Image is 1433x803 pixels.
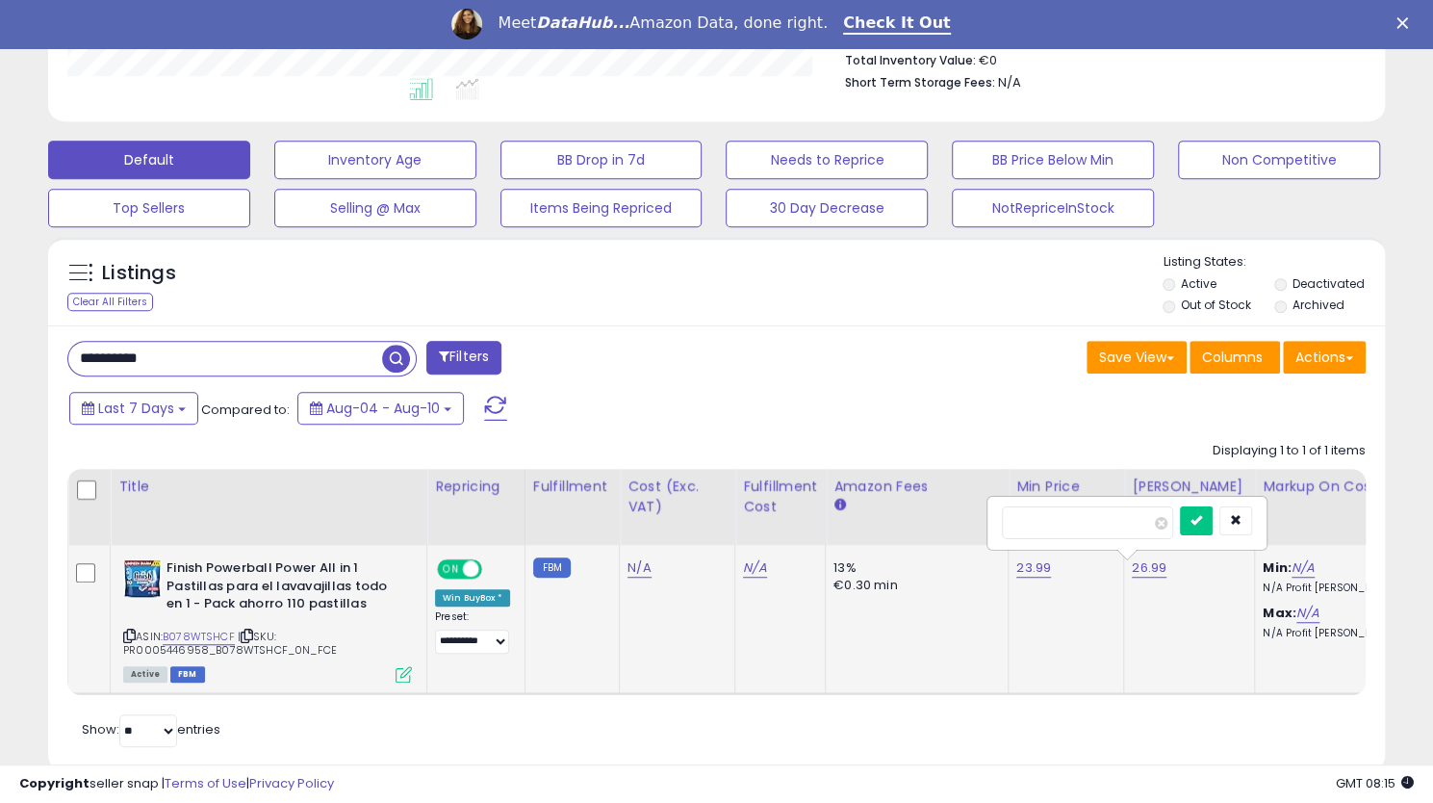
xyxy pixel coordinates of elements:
[274,141,476,179] button: Inventory Age
[1263,627,1422,640] p: N/A Profit [PERSON_NAME]
[1016,558,1051,578] a: 23.99
[844,52,975,68] b: Total Inventory Value:
[274,189,476,227] button: Selling @ Max
[451,9,482,39] img: Profile image for Georgie
[19,775,334,793] div: seller snap | |
[1213,442,1366,460] div: Displaying 1 to 1 of 1 items
[1163,253,1385,272] p: Listing States:
[82,720,220,738] span: Show: entries
[1336,774,1414,792] span: 2025-08-18 08:15 GMT
[249,774,334,792] a: Privacy Policy
[201,401,290,419] span: Compared to:
[123,559,162,598] img: 51spbkL2mZL._SL40_.jpg
[536,13,629,32] i: DataHub...
[1132,558,1166,578] a: 26.99
[1292,297,1344,313] label: Archived
[1263,582,1422,595] p: N/A Profit [PERSON_NAME]
[500,141,703,179] button: BB Drop in 7d
[69,392,198,425] button: Last 7 Days
[533,477,611,497] div: Fulfillment
[498,13,828,33] div: Meet Amazon Data, done right.
[435,610,510,654] div: Preset:
[1396,17,1416,29] div: Close
[1263,477,1429,497] div: Markup on Cost
[123,666,167,683] span: All listings currently available for purchase on Amazon
[833,577,993,594] div: €0.30 min
[479,561,510,578] span: OFF
[1190,341,1280,374] button: Columns
[1283,341,1366,374] button: Actions
[297,392,464,425] button: Aug-04 - Aug-10
[1087,341,1187,374] button: Save View
[1016,477,1115,497] div: Min Price
[952,141,1154,179] button: BB Price Below Min
[627,558,651,578] a: N/A
[123,629,337,658] span: | SKU: PR0005446958_B078WTSHCF_0N_FCE
[1132,477,1246,497] div: [PERSON_NAME]
[19,774,90,792] strong: Copyright
[48,189,250,227] button: Top Sellers
[1181,275,1216,292] label: Active
[1292,275,1365,292] label: Deactivated
[170,666,205,683] span: FBM
[118,477,419,497] div: Title
[952,189,1154,227] button: NotRepriceInStock
[435,477,517,497] div: Repricing
[1178,141,1380,179] button: Non Competitive
[426,341,501,375] button: Filters
[833,497,845,514] small: Amazon Fees.
[435,589,510,607] div: Win BuyBox *
[844,47,1351,70] li: €0
[844,74,994,91] b: Short Term Storage Fees:
[1296,604,1319,623] a: N/A
[1292,558,1315,578] a: N/A
[1181,297,1251,313] label: Out of Stock
[67,293,153,311] div: Clear All Filters
[743,558,766,578] a: N/A
[123,559,412,681] div: ASIN:
[102,260,176,287] h5: Listings
[1263,558,1292,577] b: Min:
[743,477,817,517] div: Fulfillment Cost
[326,399,440,418] span: Aug-04 - Aug-10
[165,774,246,792] a: Terms of Use
[726,141,928,179] button: Needs to Reprice
[833,477,1000,497] div: Amazon Fees
[48,141,250,179] button: Default
[843,13,951,35] a: Check It Out
[166,559,400,618] b: Finish Powerball Power All in 1 Pastillas para el lavavajillas todo en 1 - Pack ahorro 110 pastillas
[627,477,727,517] div: Cost (Exc. VAT)
[833,559,993,577] div: 13%
[500,189,703,227] button: Items Being Repriced
[533,557,571,578] small: FBM
[98,399,174,418] span: Last 7 Days
[997,73,1020,91] span: N/A
[163,629,235,645] a: B078WTSHCF
[1263,604,1296,622] b: Max:
[439,561,463,578] span: ON
[726,189,928,227] button: 30 Day Decrease
[1202,348,1263,367] span: Columns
